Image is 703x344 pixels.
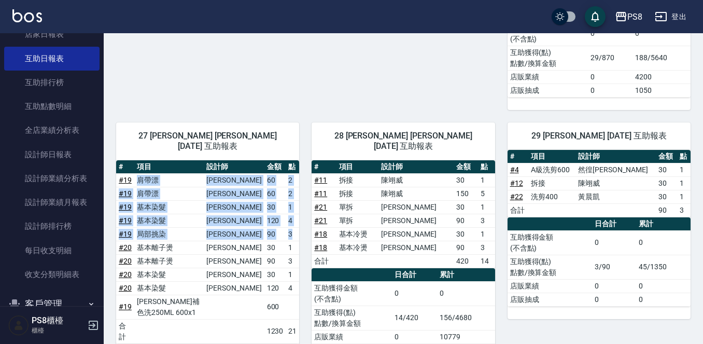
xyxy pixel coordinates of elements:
td: 0 [588,84,633,97]
td: 局部挑染 [134,227,204,241]
a: #21 [314,203,327,211]
a: 設計師業績分析表 [4,167,100,190]
td: 5 [478,187,495,200]
td: 3 [478,241,495,254]
td: 1 [286,241,299,254]
td: 30 [264,241,286,254]
td: 互助獲得金額 (不含點) [312,281,392,306]
a: #4 [510,166,519,174]
a: #21 [314,216,327,225]
a: 互助日報表 [4,47,100,71]
a: #19 [119,216,132,225]
td: 基本染髮 [134,200,204,214]
th: 點 [286,160,299,174]
td: 1 [286,200,299,214]
td: 拆接 [528,176,575,190]
a: 全店業績分析表 [4,118,100,142]
td: 0 [592,279,636,293]
td: 60 [264,187,286,200]
a: #19 [119,230,132,238]
td: [PERSON_NAME] [204,268,264,281]
a: #20 [119,284,132,292]
th: 項目 [134,160,204,174]
td: 90 [454,214,478,227]
td: 90 [454,241,478,254]
td: 30 [264,200,286,214]
td: 基本染髮 [134,268,204,281]
td: 90 [656,203,677,217]
td: 4 [286,281,299,295]
td: A級洗剪600 [528,163,575,176]
td: 3 [286,227,299,241]
td: 3 [478,214,495,227]
td: 120 [264,281,286,295]
th: 金額 [656,150,677,163]
td: 14 [478,254,495,268]
td: 合計 [116,319,134,343]
td: 3/90 [592,255,636,279]
td: 肩帶漂 [134,187,204,200]
td: 420 [454,254,478,268]
td: 1 [677,163,691,176]
td: [PERSON_NAME] [378,241,454,254]
td: 肩帶漂 [134,173,204,187]
td: 店販業績 [312,330,392,343]
a: 設計師日報表 [4,143,100,167]
td: [PERSON_NAME] [204,281,264,295]
a: #18 [314,230,327,238]
td: 30 [656,190,677,203]
td: 黃晨凱 [575,190,656,203]
td: [PERSON_NAME] [378,227,454,241]
td: 1 [677,190,691,203]
td: 單拆 [336,214,379,227]
th: 累計 [437,268,495,282]
button: 登出 [651,7,691,26]
td: 0 [392,330,437,343]
a: #20 [119,243,132,252]
td: [PERSON_NAME]補色洗250ML 600x1 [134,295,204,319]
a: #18 [314,243,327,252]
td: 14/420 [392,306,437,330]
a: #19 [119,176,132,184]
th: 點 [478,160,495,174]
td: 30 [656,176,677,190]
td: 基本離子燙 [134,254,204,268]
td: 陳翊威 [378,173,454,187]
td: 188/5640 [632,46,691,70]
th: # [508,150,529,163]
td: 0 [636,293,691,306]
td: 90 [264,254,286,268]
td: 3 [286,254,299,268]
td: [PERSON_NAME] [378,214,454,227]
th: 設計師 [378,160,454,174]
a: #11 [314,176,327,184]
td: 陳翊威 [378,187,454,200]
td: 店販抽成 [508,84,588,97]
table: a dense table [508,217,691,307]
td: [PERSON_NAME] [378,200,454,214]
td: 600 [264,295,286,319]
td: 互助獲得金額 (不含點) [508,230,593,255]
a: #19 [119,203,132,211]
td: 1 [286,268,299,281]
td: 10779 [437,330,495,343]
th: 項目 [528,150,575,163]
td: 30 [656,163,677,176]
td: 基本染髮 [134,214,204,227]
a: 互助排行榜 [4,71,100,94]
a: 設計師業績月報表 [4,190,100,214]
button: save [585,6,606,27]
td: 4 [286,214,299,227]
td: 然徨[PERSON_NAME] [575,163,656,176]
td: 29/870 [588,46,633,70]
a: #20 [119,257,132,265]
table: a dense table [312,160,495,268]
td: [PERSON_NAME] [204,200,264,214]
td: 洗剪400 [528,190,575,203]
button: 客戶管理 [4,291,100,318]
th: 設計師 [575,150,656,163]
table: a dense table [508,8,691,98]
td: 拆接 [336,173,379,187]
td: [PERSON_NAME] [204,214,264,227]
span: 29 [PERSON_NAME] [DATE] 互助報表 [520,131,678,141]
